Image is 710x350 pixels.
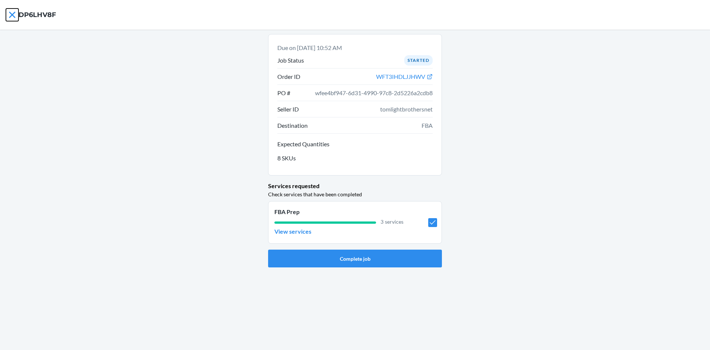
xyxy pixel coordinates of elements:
[277,140,433,150] button: Expected Quantities
[277,140,433,149] p: Expected Quantities
[404,55,433,66] div: Started
[277,89,290,97] p: PO #
[376,73,425,80] span: WFT3IHDLJJHWV
[277,56,304,65] p: Job Status
[381,219,383,225] span: 3
[277,72,300,81] p: Order ID
[274,226,311,237] button: View services
[274,227,311,236] p: View services
[385,219,403,225] span: services
[268,190,362,198] p: Check services that have been completed
[376,74,433,80] a: WFT3IHDLJJHWV
[277,105,299,114] p: Seller ID
[274,207,403,216] p: FBA Prep
[315,89,433,97] span: wfee4bf947-6d31-4990-97c8-2d5226a2cdb8
[277,121,308,130] p: Destination
[277,43,433,52] p: Due on [DATE] 10:52 AM
[277,154,296,163] p: 8 SKUs
[422,121,433,130] span: FBA
[268,250,442,267] button: Complete job
[18,10,56,20] h4: DP6LHV8F
[268,181,319,190] p: Services requested
[380,105,433,114] span: tomlightbrothersnet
